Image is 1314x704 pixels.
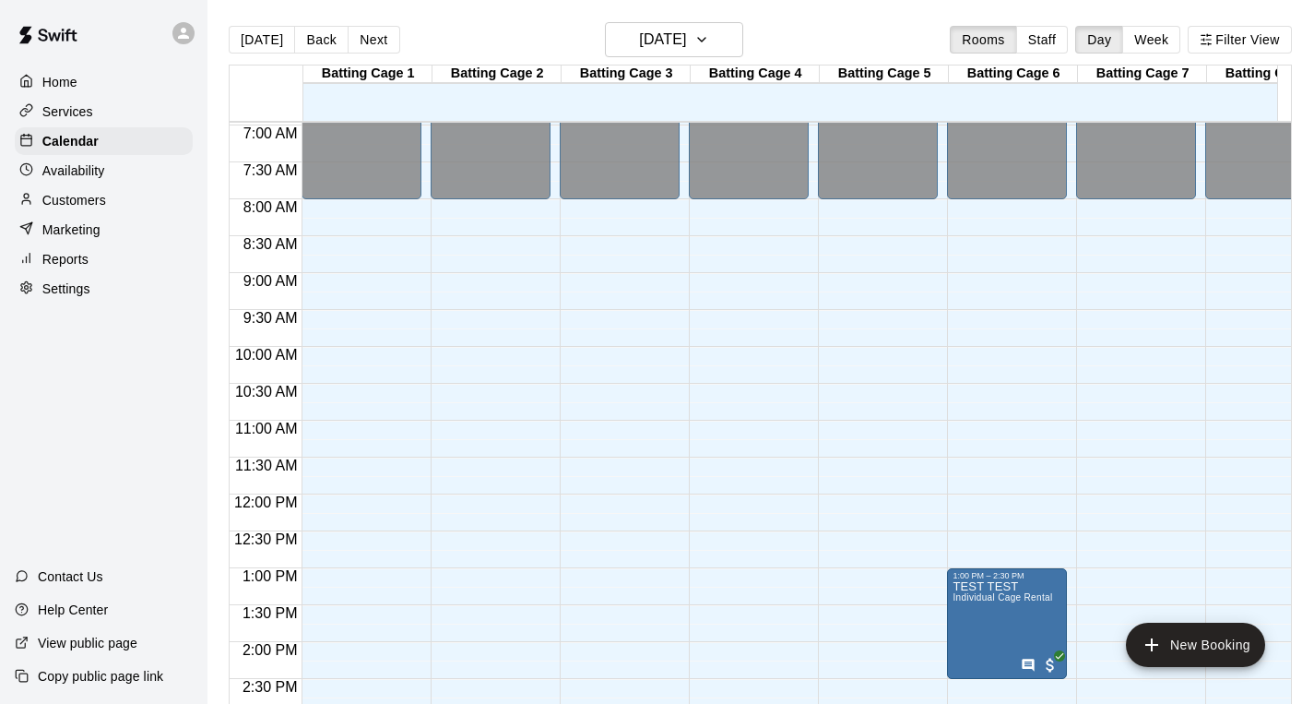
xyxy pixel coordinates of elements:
[947,568,1067,679] div: 1:00 PM – 2:30 PM: Individual Cage Rental
[231,421,302,436] span: 11:00 AM
[38,634,137,652] p: View public page
[239,125,302,141] span: 7:00 AM
[950,26,1016,54] button: Rooms
[230,531,302,547] span: 12:30 PM
[42,102,93,121] p: Services
[432,66,562,83] div: Batting Cage 2
[639,27,686,53] h6: [DATE]
[42,161,105,180] p: Availability
[42,191,106,209] p: Customers
[231,347,302,363] span: 10:00 AM
[42,221,101,239] p: Marketing
[15,275,193,303] a: Settings
[38,601,108,619] p: Help Center
[239,273,302,289] span: 9:00 AM
[229,26,295,54] button: [DATE]
[15,98,193,125] a: Services
[42,132,99,150] p: Calendar
[238,605,302,621] span: 1:30 PM
[42,250,89,268] p: Reports
[1078,66,1207,83] div: Batting Cage 7
[15,68,193,96] a: Home
[239,236,302,252] span: 8:30 AM
[238,568,302,584] span: 1:00 PM
[953,571,1061,580] div: 1:00 PM – 2:30 PM
[231,384,302,400] span: 10:30 AM
[15,216,193,244] a: Marketing
[1016,26,1069,54] button: Staff
[348,26,399,54] button: Next
[239,162,302,178] span: 7:30 AM
[605,22,743,57] button: [DATE]
[239,310,302,326] span: 9:30 AM
[1126,623,1265,667] button: add
[42,280,90,298] p: Settings
[15,127,193,155] a: Calendar
[294,26,349,54] button: Back
[303,66,432,83] div: Batting Cage 1
[15,245,193,273] a: Reports
[562,66,691,83] div: Batting Cage 3
[820,66,949,83] div: Batting Cage 5
[238,679,302,695] span: 2:30 PM
[1122,26,1180,54] button: Week
[38,667,163,686] p: Copy public page link
[231,458,302,473] span: 11:30 AM
[1021,658,1036,673] svg: Has notes
[1075,26,1123,54] button: Day
[1041,656,1059,674] span: All customers have paid
[15,186,193,214] a: Customers
[691,66,820,83] div: Batting Cage 4
[238,642,302,658] span: 2:00 PM
[38,567,103,586] p: Contact Us
[1188,26,1291,54] button: Filter View
[953,592,1052,603] span: Individual Cage Rental
[42,73,77,91] p: Home
[239,199,302,215] span: 8:00 AM
[949,66,1078,83] div: Batting Cage 6
[230,495,302,510] span: 12:00 PM
[15,157,193,185] a: Availability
